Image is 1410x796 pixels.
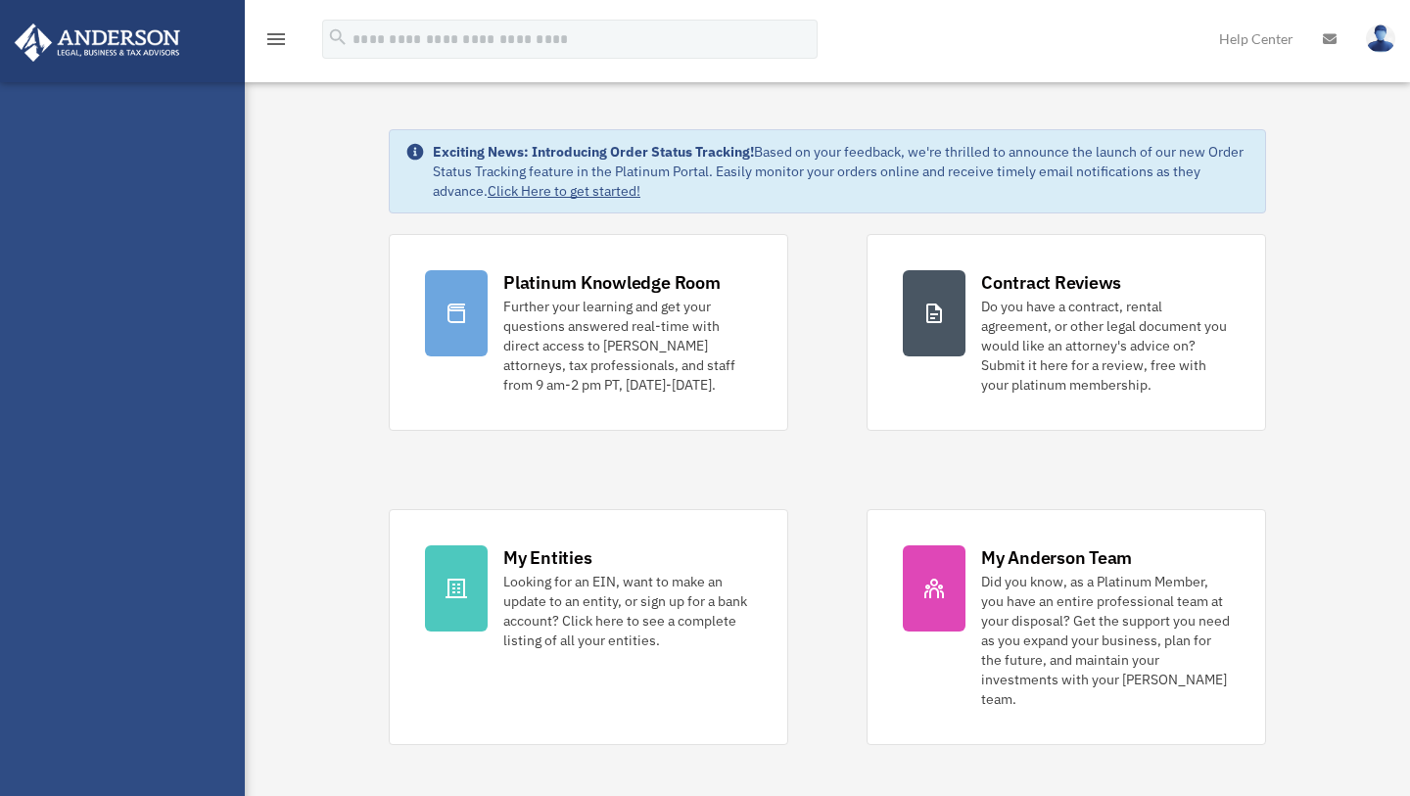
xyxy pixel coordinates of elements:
div: Based on your feedback, we're thrilled to announce the launch of our new Order Status Tracking fe... [433,142,1249,201]
a: Contract Reviews Do you have a contract, rental agreement, or other legal document you would like... [867,234,1266,431]
div: Do you have a contract, rental agreement, or other legal document you would like an attorney's ad... [981,297,1230,395]
div: My Anderson Team [981,545,1132,570]
img: Anderson Advisors Platinum Portal [9,23,186,62]
div: Did you know, as a Platinum Member, you have an entire professional team at your disposal? Get th... [981,572,1230,709]
i: menu [264,27,288,51]
div: Looking for an EIN, want to make an update to an entity, or sign up for a bank account? Click her... [503,572,752,650]
a: menu [264,34,288,51]
a: Click Here to get started! [488,182,640,200]
i: search [327,26,349,48]
a: Platinum Knowledge Room Further your learning and get your questions answered real-time with dire... [389,234,788,431]
div: Contract Reviews [981,270,1121,295]
div: Further your learning and get your questions answered real-time with direct access to [PERSON_NAM... [503,297,752,395]
strong: Exciting News: Introducing Order Status Tracking! [433,143,754,161]
img: User Pic [1366,24,1395,53]
div: My Entities [503,545,591,570]
div: Platinum Knowledge Room [503,270,721,295]
a: My Entities Looking for an EIN, want to make an update to an entity, or sign up for a bank accoun... [389,509,788,745]
a: My Anderson Team Did you know, as a Platinum Member, you have an entire professional team at your... [867,509,1266,745]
